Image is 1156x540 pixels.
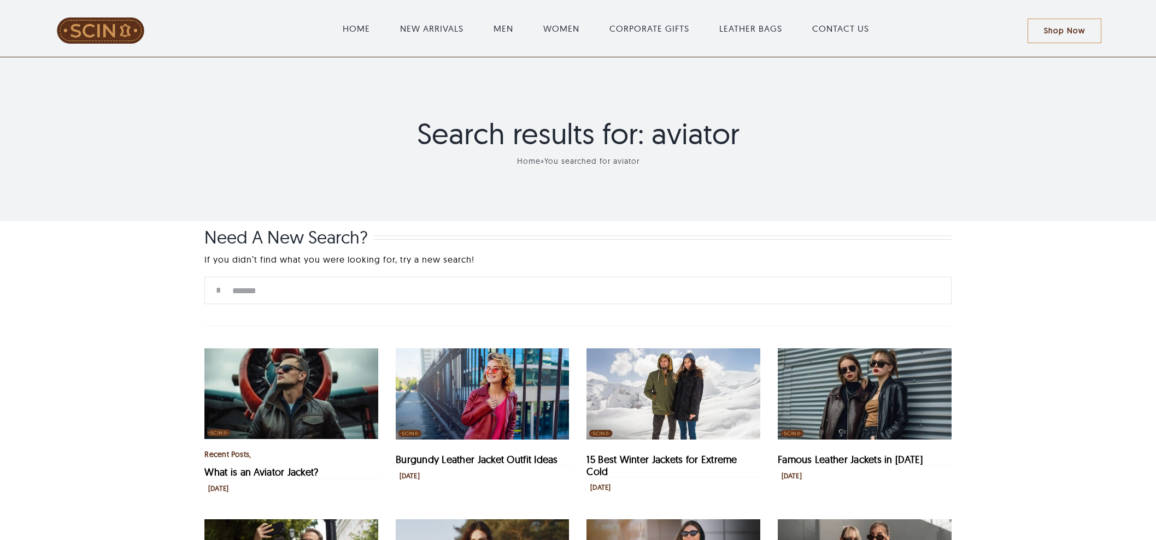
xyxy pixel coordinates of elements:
input: Search [204,277,232,304]
img: 15 Best Winter Jackets for Extreme Cold [586,348,760,440]
a: What is an Aviator Jacket? [204,466,318,478]
div: [DATE] [590,483,611,492]
input: Search... [204,277,951,304]
img: What is an Aviator Jacket? [204,348,378,439]
a: HOME [343,22,370,35]
a: 15 Best Winter Jackets for Extreme Cold [586,349,760,360]
a: CONTACT US [812,22,869,35]
a: What is an Aviator Jacket? [204,349,378,360]
a: Famous Leather Jackets in 2025 [778,349,952,360]
a: How to Style a Brown Leather Jacket for a Timeless Look! [204,520,378,531]
a: Recent Posts [204,449,249,459]
a: NEW ARRIVALS [400,22,463,35]
a: CORPORATE GIFTS [609,22,689,35]
img: burgundy leather jacket outfit ideas [396,348,570,440]
h2: Need a new search? [204,227,368,247]
a: Shop Now [1028,19,1101,43]
a: Are Leather Jackets Warm? [396,520,570,531]
h1: Search results for: aviator [205,111,952,156]
a: LEATHER BAGS [719,22,782,35]
a: Are Leather Jackets in Style in 2025? [778,520,952,531]
span: Shop Now [1044,26,1085,35]
p: If you didn’t find what you were looking for, try a new search! [204,253,951,266]
div: [DATE] [208,484,228,493]
a: WOMEN [543,22,579,35]
div: [DATE] [782,472,802,480]
a: Burgundy Leather Jacket Outfit Ideas [396,349,570,360]
a: How to Style Red Leather Jacket? [586,520,760,531]
img: Famous Leather Jackets in 2025 [778,348,952,440]
a: MEN [494,22,513,35]
div: [DATE] [400,472,420,480]
a: Burgundy Leather Jacket Outfit Ideas [396,453,558,466]
span: You searched for aviator [544,156,639,166]
a: 15 Best Winter Jackets for Extreme Cold [586,453,737,478]
a: Home [517,156,541,166]
span: » [517,156,639,166]
div: , [204,448,378,461]
a: Famous Leather Jackets in [DATE] [778,453,923,466]
nav: Main Menu [185,11,1027,46]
